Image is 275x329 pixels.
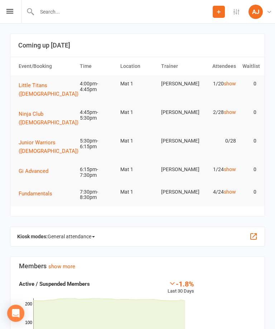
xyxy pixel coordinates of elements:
td: [PERSON_NAME] [158,161,199,178]
strong: Kiosk modes: [17,234,48,239]
td: 6:15pm-7:30pm [77,161,117,184]
span: Gi Advanced [19,168,48,174]
td: 7:30pm-8:30pm [77,184,117,206]
button: Ninja Club ([DEMOGRAPHIC_DATA]) [19,110,83,127]
button: Junior Warriors ([DEMOGRAPHIC_DATA]) [19,138,83,155]
a: show more [48,263,75,270]
button: Fundamentals [19,189,57,198]
td: Mat 1 [117,75,158,92]
td: 4:00pm-4:45pm [77,75,117,98]
th: Waitlist [239,57,260,75]
div: Open Intercom Messenger [7,305,24,322]
td: 5:30pm-6:15pm [77,133,117,155]
span: General attendance [48,231,95,242]
input: Search... [35,7,213,17]
td: 0 [239,184,260,200]
td: 4:45pm-5:30pm [77,104,117,126]
h3: Coming up [DATE] [18,42,257,49]
td: [PERSON_NAME] [158,104,199,121]
th: Location [117,57,158,75]
a: show [224,166,236,172]
td: [PERSON_NAME] [158,75,199,92]
td: Mat 1 [117,184,158,200]
td: 0 [239,133,260,149]
td: Mat 1 [117,104,158,121]
button: Gi Advanced [19,167,53,175]
div: Last 30 Days [168,280,194,295]
h3: Members [19,263,256,270]
td: [PERSON_NAME] [158,184,199,200]
button: Little Titans ([DEMOGRAPHIC_DATA]) [19,81,83,98]
td: 0/28 [198,133,239,149]
td: 1/24 [198,161,239,178]
td: 0 [239,161,260,178]
div: -1.8% [168,280,194,288]
a: show [224,81,236,86]
th: Trainer [158,57,199,75]
td: 0 [239,75,260,92]
td: [PERSON_NAME] [158,133,199,149]
a: show [224,189,236,195]
span: Little Titans ([DEMOGRAPHIC_DATA]) [19,82,78,97]
span: Fundamentals [19,190,52,197]
td: 0 [239,104,260,121]
td: 4/24 [198,184,239,200]
span: Ninja Club ([DEMOGRAPHIC_DATA]) [19,111,78,126]
th: Time [77,57,117,75]
span: Junior Warriors ([DEMOGRAPHIC_DATA]) [19,139,78,154]
td: Mat 1 [117,133,158,149]
a: show [224,109,236,115]
strong: Active / Suspended Members [19,281,90,287]
th: Event/Booking [15,57,77,75]
div: AJ [249,5,263,19]
td: 1/20 [198,75,239,92]
td: Mat 1 [117,161,158,178]
th: Attendees [198,57,239,75]
td: 2/28 [198,104,239,121]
